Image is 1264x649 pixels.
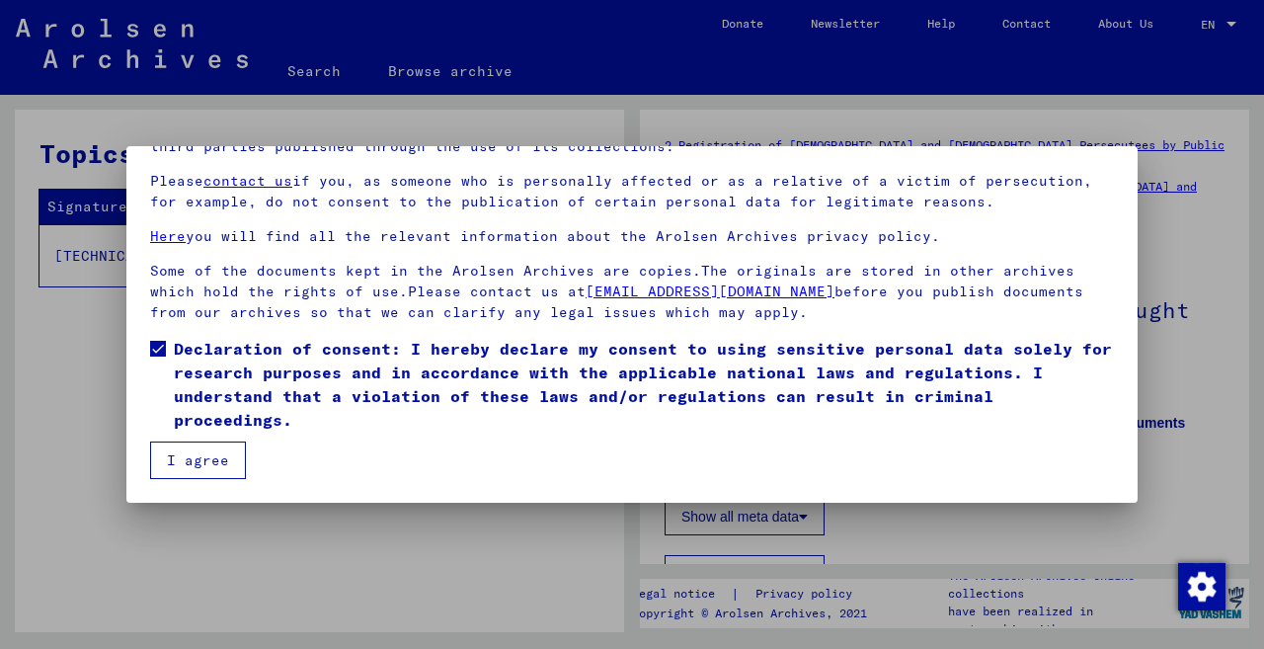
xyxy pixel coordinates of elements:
p: Some of the documents kept in the Arolsen Archives are copies.The originals are stored in other a... [150,261,1114,323]
p: Please if you, as someone who is personally affected or as a relative of a victim of persecution,... [150,171,1114,212]
button: I agree [150,442,246,479]
a: [EMAIL_ADDRESS][DOMAIN_NAME] [586,283,834,300]
span: Declaration of consent: I hereby declare my consent to using sensitive personal data solely for r... [174,337,1114,432]
a: contact us [203,172,292,190]
a: Here [150,227,186,245]
p: you will find all the relevant information about the Arolsen Archives privacy policy. [150,226,1114,247]
img: Change consent [1178,563,1225,610]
